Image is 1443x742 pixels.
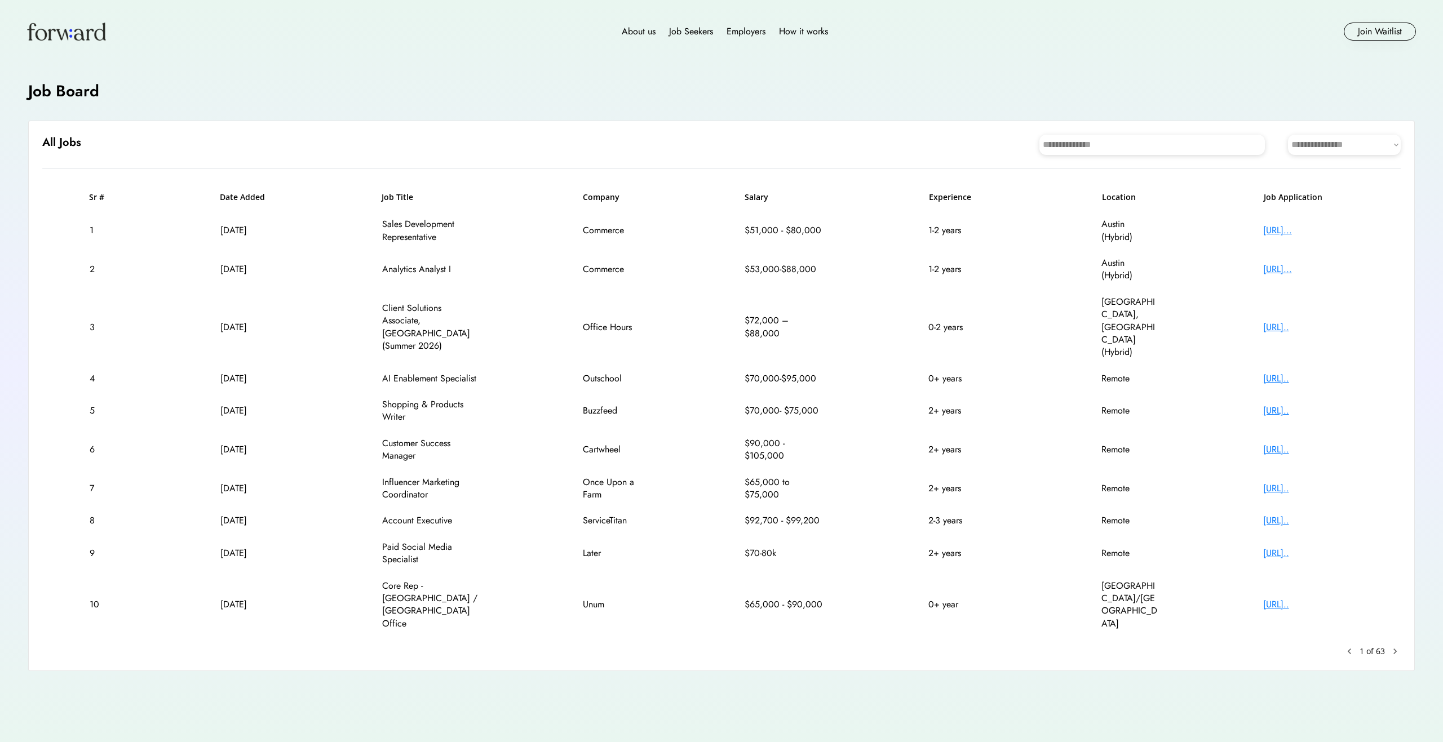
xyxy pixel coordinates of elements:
div: [URL].. [1263,321,1353,334]
div: $90,000 - $105,000 [745,437,824,463]
div: 1-2 years [928,263,996,276]
div: AI Enablement Specialist [382,372,478,385]
div: Commerce [583,263,639,276]
div: [URL].. [1263,482,1353,495]
div: [URL].. [1263,443,1353,456]
div: 3 [90,321,115,334]
div: 5 [90,405,115,417]
div: $70,000- $75,000 [745,405,824,417]
div: Remote [1101,372,1158,385]
h6: Sr # [89,192,114,203]
div: Client Solutions Associate, [GEOGRAPHIC_DATA] (Summer 2026) [382,302,478,353]
div: Commerce [583,224,639,237]
h6: Experience [929,192,997,203]
div: $70-80k [745,547,824,559]
div: Once Upon a Farm [583,476,639,501]
div: 1-2 years [928,224,996,237]
div: [URL].. [1263,547,1353,559]
div: 0-2 years [928,321,996,334]
div: [DATE] [220,443,277,456]
div: [URL].. [1263,372,1353,385]
div: Sales Development Representative [382,218,478,243]
button: keyboard_arrow_left [1344,646,1355,657]
div: 2+ years [928,482,996,495]
div: 6 [90,443,115,456]
div: $65,000 - $90,000 [745,598,824,611]
div: 1 [90,224,115,237]
div: $65,000 to $75,000 [745,476,824,501]
div: Remote [1101,514,1158,527]
div: Employers [727,25,765,38]
div: Account Executive [382,514,478,527]
div: Influencer Marketing Coordinator [382,476,478,501]
div: Shopping & Products Writer [382,398,478,424]
div: 2-3 years [928,514,996,527]
div: Job Seekers [669,25,713,38]
div: Buzzfeed [583,405,639,417]
div: [DATE] [220,405,277,417]
div: 2+ years [928,547,996,559]
div: 2+ years [928,443,996,456]
div: [DATE] [220,514,277,527]
div: [DATE] [220,321,277,334]
div: Core Rep - [GEOGRAPHIC_DATA] / [GEOGRAPHIC_DATA] Office [382,580,478,630]
h6: Location [1102,192,1158,203]
div: [GEOGRAPHIC_DATA], [GEOGRAPHIC_DATA] (Hybrid) [1101,296,1158,359]
div: [DATE] [220,482,277,495]
div: $70,000-$95,000 [745,372,824,385]
button: chevron_right [1389,646,1401,657]
div: 1 of 63 [1360,646,1385,657]
button: Join Waitlist [1344,23,1416,41]
div: Unum [583,598,639,611]
div: $92,700 - $99,200 [745,514,824,527]
div: 2+ years [928,405,996,417]
h4: Job Board [28,80,99,102]
div: 2 [90,263,115,276]
img: Forward logo [27,23,106,41]
h6: All Jobs [42,135,81,150]
div: [DATE] [220,263,277,276]
div: [DATE] [220,547,277,559]
div: [DATE] [220,372,277,385]
h6: Job Title [382,192,413,203]
div: Cartwheel [583,443,639,456]
div: ServiceTitan [583,514,639,527]
div: Remote [1101,405,1158,417]
div: 10 [90,598,115,611]
div: [URL].. [1263,514,1353,527]
div: [URL]... [1263,263,1353,276]
div: [DATE] [220,598,277,611]
div: 4 [90,372,115,385]
h6: Date Added [220,192,276,203]
div: 9 [90,547,115,559]
div: $72,000 – $88,000 [745,314,824,340]
div: Austin (Hybrid) [1101,257,1158,282]
div: $53,000-$88,000 [745,263,824,276]
div: [URL]... [1263,224,1353,237]
div: [GEOGRAPHIC_DATA]/[GEOGRAPHIC_DATA] [1101,580,1158,630]
div: [URL].. [1263,598,1353,611]
div: Analytics Analyst I [382,263,478,276]
div: Austin (Hybrid) [1101,218,1158,243]
h6: Salary [745,192,824,203]
div: [URL].. [1263,405,1353,417]
div: 8 [90,514,115,527]
div: How it works [779,25,828,38]
h6: Job Application [1264,192,1354,203]
div: Outschool [583,372,639,385]
div: About us [622,25,656,38]
div: [DATE] [220,224,277,237]
div: Paid Social Media Specialist [382,541,478,566]
div: $51,000 - $80,000 [745,224,824,237]
div: Office Hours [583,321,639,334]
div: Customer Success Manager [382,437,478,463]
div: 0+ year [928,598,996,611]
div: Later [583,547,639,559]
h6: Company [583,192,639,203]
div: 0+ years [928,372,996,385]
div: 7 [90,482,115,495]
div: Remote [1101,443,1158,456]
div: Remote [1101,482,1158,495]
